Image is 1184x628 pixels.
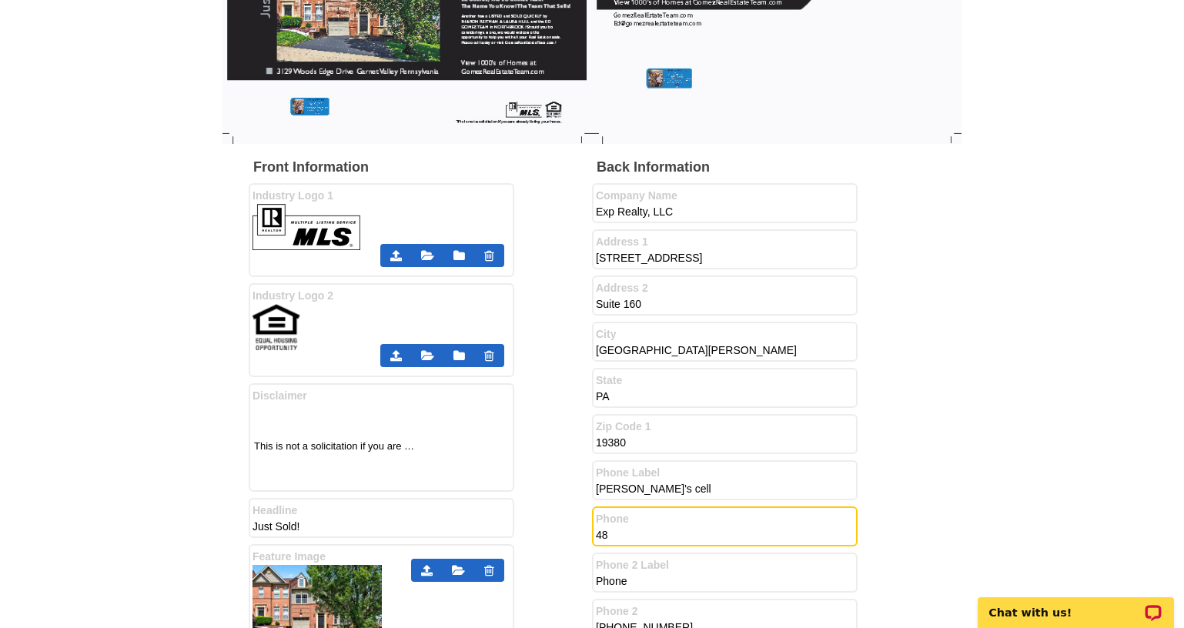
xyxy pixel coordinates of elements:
[596,511,854,527] label: Phone
[253,188,510,204] label: Industry Logo 1
[596,603,854,620] label: Phone 2
[596,372,854,389] label: State
[596,419,854,435] label: Zip Code 1
[596,280,854,296] label: Address 2
[968,580,1184,628] iframe: LiveChat chat widget
[253,204,360,250] img: th_realtor_mls.jpg
[597,159,935,176] h2: Back Information
[253,159,592,176] h2: Front Information
[253,503,510,519] label: Headline
[253,304,300,350] img: th_EqualHousingLogo.jpg
[596,188,854,204] label: Company Name
[596,465,854,481] label: Phone Label
[596,234,854,250] label: Address 1
[596,326,854,342] label: City
[253,549,510,565] label: Feature Image
[253,288,510,304] label: Industry Logo 2
[253,388,510,404] label: Disclaimer
[596,557,854,573] label: Phone 2 Label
